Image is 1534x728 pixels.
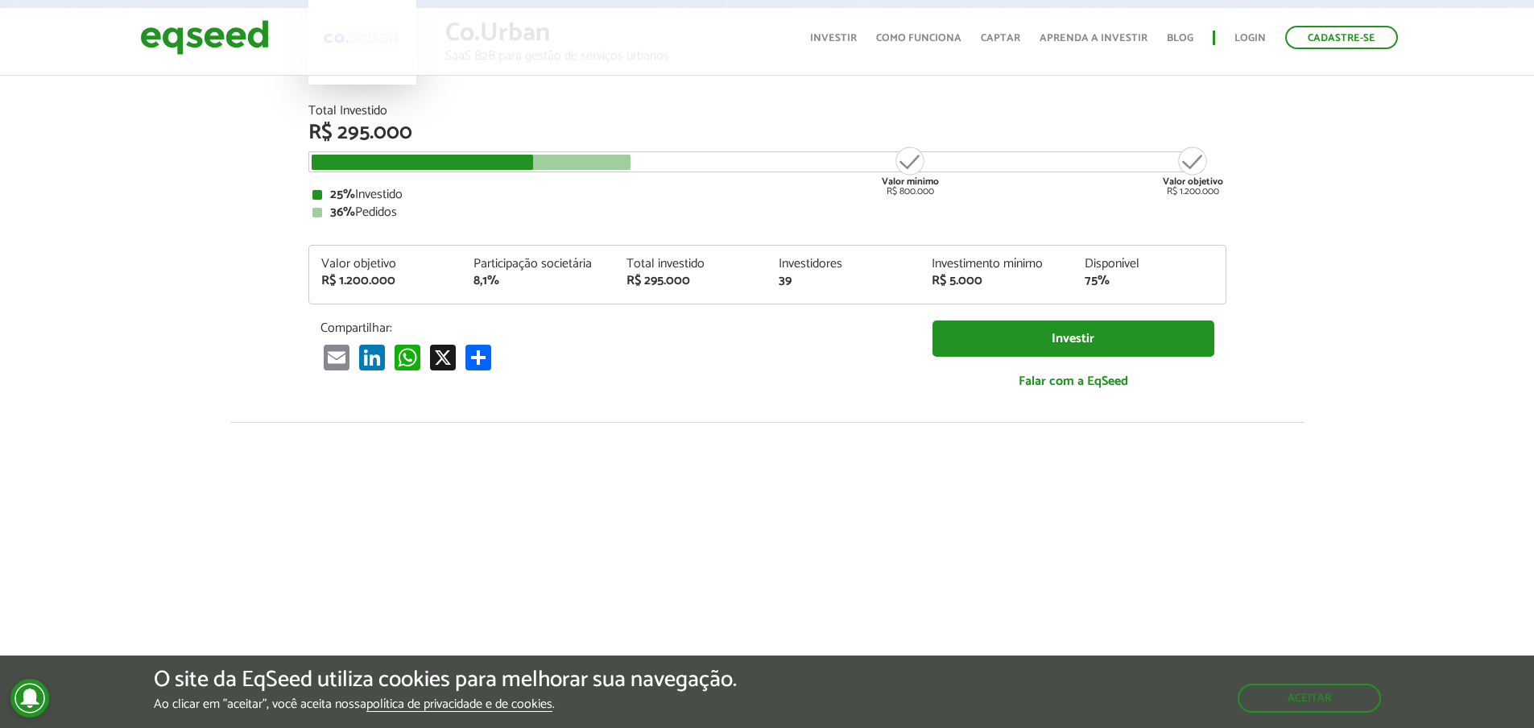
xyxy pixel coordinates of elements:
[1085,275,1214,287] div: 75%
[779,275,908,287] div: 39
[1285,26,1398,49] a: Cadastre-se
[880,145,941,196] div: R$ 800.000
[626,258,755,271] div: Total investido
[779,258,908,271] div: Investidores
[320,321,908,336] p: Compartilhar:
[1238,684,1381,713] button: Aceitar
[140,16,269,59] img: EqSeed
[882,174,939,189] strong: Valor mínimo
[308,122,1226,143] div: R$ 295.000
[308,105,1226,118] div: Total Investido
[932,365,1214,398] a: Falar com a EqSeed
[356,344,388,370] a: LinkedIn
[1163,174,1223,189] strong: Valor objetivo
[932,275,1061,287] div: R$ 5.000
[932,321,1214,357] a: Investir
[981,33,1020,43] a: Captar
[876,33,961,43] a: Como funciona
[391,344,424,370] a: WhatsApp
[473,258,602,271] div: Participação societária
[312,206,1222,219] div: Pedidos
[312,188,1222,201] div: Investido
[321,258,450,271] div: Valor objetivo
[1167,33,1193,43] a: Blog
[366,698,552,712] a: política de privacidade e de cookies
[320,344,353,370] a: Email
[1085,258,1214,271] div: Disponível
[1040,33,1147,43] a: Aprenda a investir
[330,184,355,205] strong: 25%
[427,344,459,370] a: X
[1234,33,1266,43] a: Login
[330,201,355,223] strong: 36%
[473,275,602,287] div: 8,1%
[154,668,737,693] h5: O site da EqSeed utiliza cookies para melhorar sua navegação.
[1163,145,1223,196] div: R$ 1.200.000
[154,697,737,712] p: Ao clicar em "aceitar", você aceita nossa .
[810,33,857,43] a: Investir
[932,258,1061,271] div: Investimento mínimo
[321,275,450,287] div: R$ 1.200.000
[626,275,755,287] div: R$ 295.000
[462,344,494,370] a: Compartilhar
